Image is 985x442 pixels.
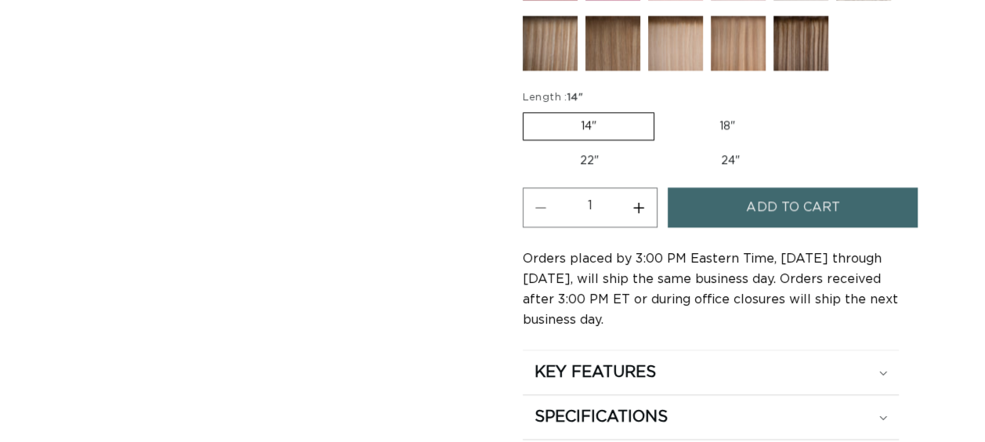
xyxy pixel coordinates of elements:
[648,16,703,78] a: Tahoe Root Tap - Keratin Fusion
[567,92,583,103] span: 14"
[534,362,656,382] h2: KEY FEATURES
[773,16,828,71] img: Como Root Tap - Keratin Fusion
[534,407,668,427] h2: SPECIFICATIONS
[585,16,640,78] a: Erie Root Tap - Keratin Fusion
[746,187,839,227] span: Add to cart
[523,112,654,140] label: 14"
[711,16,766,71] img: Arabian Root Tap - Keratin Fusion
[668,187,918,227] button: Add to cart
[711,16,766,78] a: Arabian Root Tap - Keratin Fusion
[664,147,797,174] label: 24"
[523,252,898,326] span: Orders placed by 3:00 PM Eastern Time, [DATE] through [DATE], will ship the same business day. Or...
[585,16,640,71] img: Erie Root Tap - Keratin Fusion
[523,350,900,394] summary: KEY FEATURES
[523,395,900,439] summary: SPECIFICATIONS
[523,16,578,71] img: Victoria Root Tap - Keratin Fusion
[648,16,703,71] img: Tahoe Root Tap - Keratin Fusion
[773,16,828,78] a: Como Root Tap - Keratin Fusion
[662,113,792,139] label: 18"
[523,16,578,78] a: Victoria Root Tap - Keratin Fusion
[523,90,585,106] legend: Length :
[523,147,656,174] label: 22"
